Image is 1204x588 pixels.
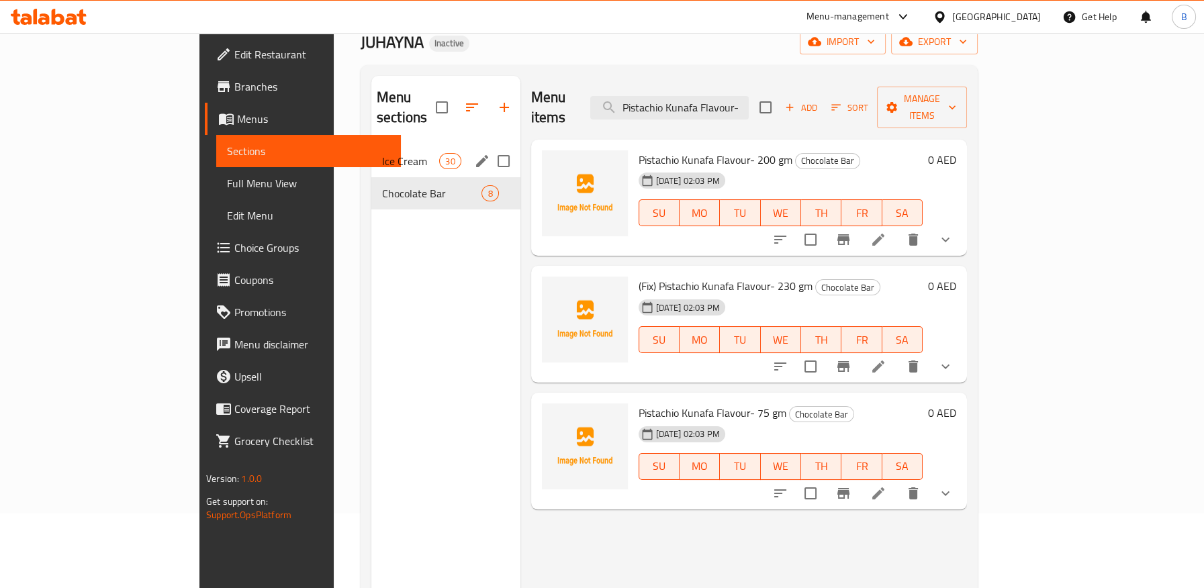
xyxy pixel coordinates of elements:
[891,30,978,54] button: export
[761,453,801,480] button: WE
[456,91,488,124] span: Sort sections
[882,453,923,480] button: SA
[234,433,389,449] span: Grocery Checklist
[685,203,714,223] span: MO
[241,470,262,487] span: 1.0.0
[764,224,796,256] button: sort-choices
[542,277,628,362] img: (Fix) Pistachio Kunafa Flavour- 230 gm
[725,330,755,350] span: TU
[680,199,720,226] button: MO
[542,403,628,489] img: Pistachio Kunafa Flavour- 75 gm
[439,153,461,169] div: items
[429,36,469,52] div: Inactive
[371,177,520,209] div: Chocolate Bar8
[227,175,389,191] span: Full Menu View
[216,199,400,232] a: Edit Menu
[639,199,680,226] button: SU
[800,30,886,54] button: import
[847,203,876,223] span: FR
[428,93,456,121] span: Select all sections
[205,360,400,393] a: Upsell
[928,150,956,169] h6: 0 AED
[720,326,760,353] button: TU
[888,330,917,350] span: SA
[929,477,962,509] button: show more
[815,279,880,295] div: Chocolate Bar
[841,326,882,353] button: FR
[780,97,823,118] button: Add
[888,91,956,124] span: Manage items
[937,358,954,375] svg: Show Choices
[481,185,498,201] div: items
[720,199,760,226] button: TU
[234,369,389,385] span: Upsell
[764,350,796,383] button: sort-choices
[870,358,886,375] a: Edit menu item
[205,70,400,103] a: Branches
[801,453,841,480] button: TH
[377,87,436,128] h2: Menu sections
[929,224,962,256] button: show more
[816,280,880,295] span: Chocolate Bar
[361,27,424,57] span: JUHAYNA
[205,38,400,70] a: Edit Restaurant
[639,276,813,296] span: (Fix) Pistachio Kunafa Flavour- 230 gm
[205,264,400,296] a: Coupons
[488,91,520,124] button: Add section
[371,145,520,177] div: Ice Cream30edit
[234,272,389,288] span: Coupons
[811,34,875,50] span: import
[795,153,860,169] div: Chocolate Bar
[205,103,400,135] a: Menus
[766,456,796,476] span: WE
[841,199,882,226] button: FR
[639,326,680,353] button: SU
[764,477,796,509] button: sort-choices
[234,79,389,95] span: Branches
[897,477,929,509] button: delete
[234,304,389,320] span: Promotions
[725,203,755,223] span: TU
[937,232,954,248] svg: Show Choices
[870,232,886,248] a: Edit menu item
[206,470,239,487] span: Version:
[531,87,574,128] h2: Menu items
[234,240,389,256] span: Choice Groups
[806,203,836,223] span: TH
[847,456,876,476] span: FR
[789,406,854,422] div: Chocolate Bar
[827,477,860,509] button: Branch-specific-item
[761,326,801,353] button: WE
[790,407,853,422] span: Chocolate Bar
[205,328,400,360] a: Menu disclaimer
[685,330,714,350] span: MO
[888,203,917,223] span: SA
[234,46,389,62] span: Edit Restaurant
[680,453,720,480] button: MO
[766,203,796,223] span: WE
[801,199,841,226] button: TH
[639,453,680,480] button: SU
[952,9,1041,24] div: [GEOGRAPHIC_DATA]
[542,150,628,236] img: Pistachio Kunafa Flavour- 200 gm
[827,224,860,256] button: Branch-specific-item
[685,456,714,476] span: MO
[429,38,469,49] span: Inactive
[382,185,482,201] span: Chocolate Bar
[206,493,268,510] span: Get support on:
[888,456,917,476] span: SA
[205,425,400,457] a: Grocery Checklist
[206,506,291,524] a: Support.OpsPlatform
[870,485,886,501] a: Edit menu item
[382,153,439,169] span: Ice Cream
[216,167,400,199] a: Full Menu View
[371,140,520,215] nav: Menu sections
[882,199,923,226] button: SA
[1180,9,1187,24] span: B
[841,453,882,480] button: FR
[639,403,786,423] span: Pistachio Kunafa Flavour- 75 gm
[929,350,962,383] button: show more
[680,326,720,353] button: MO
[761,199,801,226] button: WE
[806,9,889,25] div: Menu-management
